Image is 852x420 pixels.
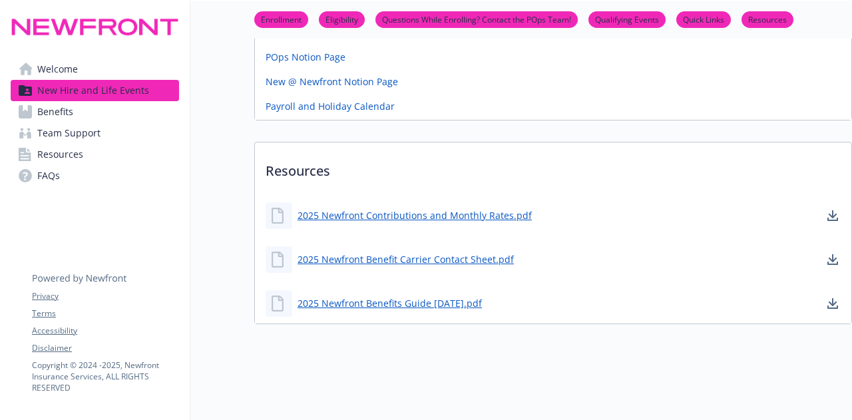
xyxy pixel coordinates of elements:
span: Welcome [37,59,78,80]
a: Terms [32,308,178,319]
a: download document [825,296,841,312]
a: Payroll and Holiday Calendar [266,99,395,113]
a: Questions While Enrolling? Contact the POps Team! [375,13,578,25]
a: Resources [11,144,179,165]
a: New Hire and Life Events [11,80,179,101]
a: 2025 Newfront Benefits Guide [DATE].pdf [298,296,482,310]
span: Benefits [37,101,73,122]
a: Resources [742,13,793,25]
a: Accessibility [32,325,178,337]
a: POps Notion Page [266,50,345,64]
a: Eligibility [319,13,365,25]
p: Resources [255,142,851,192]
a: Welcome [11,59,179,80]
a: 2025 Newfront Contributions and Monthly Rates.pdf [298,208,532,222]
a: Benefits [11,101,179,122]
a: Enrollment [254,13,308,25]
a: New @ Newfront Notion Page [266,75,398,89]
a: Qualifying Events [588,13,666,25]
a: Disclaimer [32,342,178,354]
span: Team Support [37,122,101,144]
a: download document [825,252,841,268]
span: FAQs [37,165,60,186]
span: Resources [37,144,83,165]
a: Privacy [32,290,178,302]
a: 2025 Newfront Benefit Carrier Contact Sheet.pdf [298,252,514,266]
span: New Hire and Life Events [37,80,149,101]
p: Copyright © 2024 - 2025 , Newfront Insurance Services, ALL RIGHTS RESERVED [32,359,178,393]
a: download document [825,208,841,224]
a: Quick Links [676,13,731,25]
a: FAQs [11,165,179,186]
a: Team Support [11,122,179,144]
